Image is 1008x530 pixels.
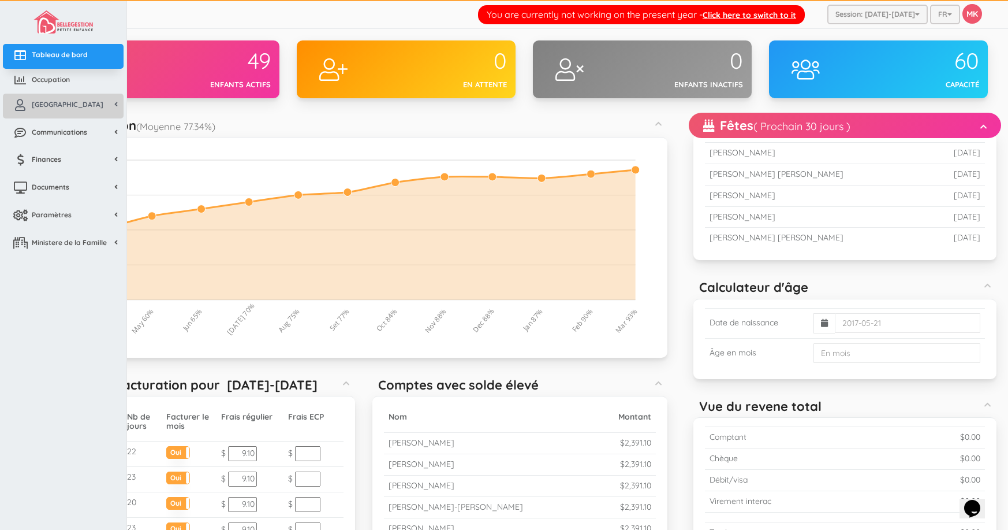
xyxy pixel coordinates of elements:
[127,413,157,431] h5: Nb de jours
[705,491,903,512] td: Virement interac
[129,307,156,336] tspan: May 60%
[705,142,929,164] td: [PERSON_NAME]
[288,473,293,484] span: $
[378,378,539,392] h5: Comptes avec solde élevé
[288,413,339,421] h5: Frais ECP
[705,469,903,491] td: Débit/visa
[929,164,985,185] td: [DATE]
[389,459,454,469] small: [PERSON_NAME]
[221,499,226,509] span: $
[32,182,69,192] span: Documents
[929,228,985,249] td: [DATE]
[33,10,92,34] img: image
[221,448,226,458] span: $
[705,206,929,228] td: [PERSON_NAME]
[167,498,189,506] label: Oui
[929,206,985,228] td: [DATE]
[32,127,87,137] span: Communications
[142,79,271,90] div: Enfants actifs
[850,79,979,90] div: Capacité
[929,142,985,164] td: [DATE]
[389,480,454,491] small: [PERSON_NAME]
[903,427,985,448] td: $0.00
[471,306,496,334] tspan: Dec 88%
[835,313,980,333] input: 2017-05-21
[570,307,595,334] tspan: Feb 90%
[142,49,271,73] div: 49
[960,484,996,518] iframe: chat widget
[32,99,103,109] span: [GEOGRAPHIC_DATA]
[166,413,212,431] h5: Facturer le mois
[521,307,545,333] tspan: Jan 87%
[66,378,318,392] h5: Mois de facturation pour [DATE]-[DATE]
[3,149,124,173] a: Finances
[32,75,70,84] span: Occupation
[122,492,162,518] td: 20
[3,94,124,118] a: [GEOGRAPHIC_DATA]
[327,307,352,333] tspan: Set 77%
[3,69,124,94] a: Occupation
[614,79,743,90] div: Enfants inactifs
[699,399,822,413] h5: Vue du revene total
[620,438,651,448] small: $2,391.10
[929,185,985,206] td: [DATE]
[705,308,809,338] td: Date de naissance
[703,118,850,132] h5: Fêtes
[599,413,651,421] h5: Montant
[32,50,88,60] span: Tableau de bord
[389,413,589,421] h5: Nom
[903,469,985,491] td: $0.00
[276,307,302,335] tspan: Aug 75%
[221,473,226,484] span: $
[32,154,61,164] span: Finances
[705,427,903,448] td: Comptant
[699,280,808,294] h5: Calculateur d'âge
[705,164,929,185] td: [PERSON_NAME] [PERSON_NAME]
[614,49,743,73] div: 0
[705,338,809,368] td: Âge en mois
[122,442,162,467] td: 22
[620,480,651,491] small: $2,391.10
[32,210,72,220] span: Paramètres
[620,502,651,512] small: $2,391.10
[903,448,985,469] td: $0.00
[3,204,124,229] a: Paramètres
[3,176,124,201] a: Documents
[620,459,651,469] small: $2,391.10
[288,499,293,509] span: $
[850,49,979,73] div: 60
[753,120,850,133] small: ( Prochain 30 jours )
[3,232,124,257] a: Ministere de la Famille
[167,447,189,455] label: Oui
[167,472,189,481] label: Oui
[3,44,124,69] a: Tableau de bord
[374,307,399,333] tspan: Oct 84%
[378,49,507,73] div: 0
[389,502,523,512] small: [PERSON_NAME]-[PERSON_NAME]
[613,307,639,335] tspan: Mar 93%
[903,491,985,512] td: $0.00
[813,343,980,363] input: En mois
[221,413,279,421] h5: Frais régulier
[3,121,124,146] a: Communications
[122,467,162,492] td: 23
[389,438,454,448] small: [PERSON_NAME]
[705,448,903,469] td: Chèque
[225,301,257,336] tspan: [DATE] 70%
[705,185,929,206] td: [PERSON_NAME]
[32,238,107,247] span: Ministere de la Famille
[288,448,293,458] span: $
[423,307,449,335] tspan: Nov 88%
[180,307,204,333] tspan: Jun 65%
[705,228,929,249] td: [PERSON_NAME] [PERSON_NAME]
[378,79,507,90] div: En attente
